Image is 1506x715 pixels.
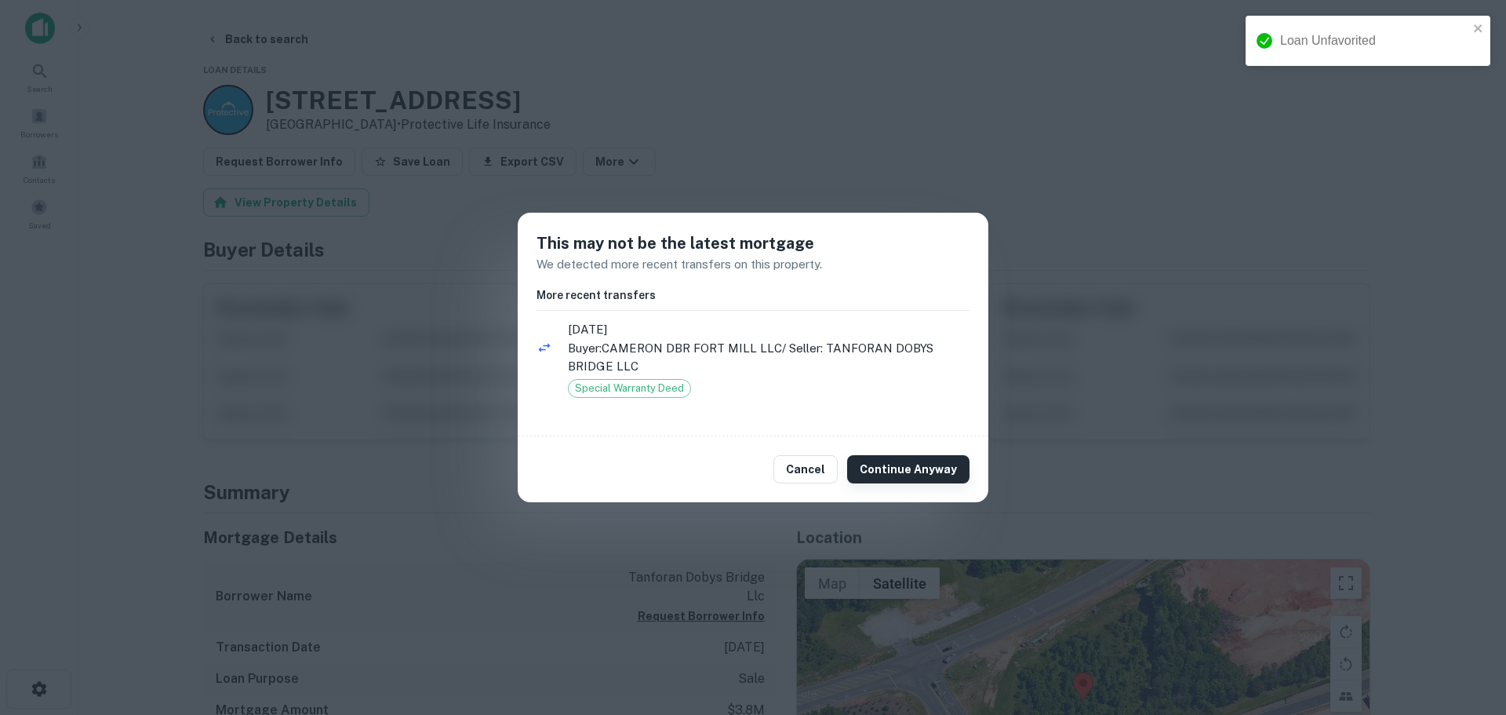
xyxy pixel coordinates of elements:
[537,232,969,255] h5: This may not be the latest mortgage
[568,320,969,339] span: [DATE]
[568,339,969,376] p: Buyer: CAMERON DBR FORT MILL LLC / Seller: TANFORAN DOBYS BRIDGE LLC
[569,381,690,396] span: Special Warranty Deed
[1280,31,1468,50] div: Loan Unfavorited
[773,455,838,483] button: Cancel
[568,379,691,398] div: Special Warranty Deed
[1428,589,1506,665] iframe: Chat Widget
[847,455,969,483] button: Continue Anyway
[537,286,969,304] h6: More recent transfers
[537,255,969,274] p: We detected more recent transfers on this property.
[1473,22,1484,37] button: close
